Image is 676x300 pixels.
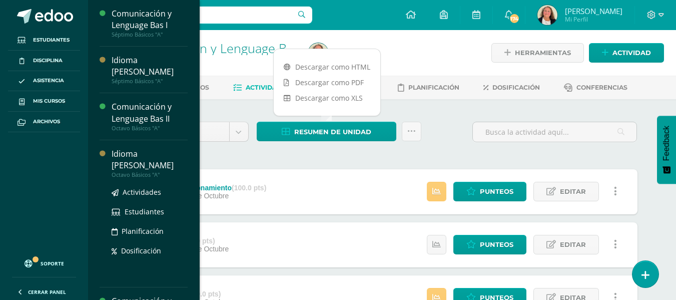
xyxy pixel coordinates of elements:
[41,260,64,267] span: Soporte
[8,71,80,92] a: Asistencia
[657,116,676,184] button: Feedback - Mostrar encuesta
[112,101,188,131] a: Comunicación y Lenguage Bas IIOctavo Básicos "A"
[473,122,636,142] input: Busca la actividad aquí...
[112,125,188,132] div: Octavo Básicos "A"
[233,80,290,96] a: Actividades
[112,78,188,85] div: Séptimo Básicos "A"
[662,126,671,161] span: Feedback
[112,31,188,38] div: Séptimo Básicos "A"
[492,84,540,91] span: Dosificación
[480,182,513,201] span: Punteos
[612,44,651,62] span: Actividad
[480,235,513,254] span: Punteos
[33,36,70,44] span: Estudiantes
[453,182,526,201] a: Punteos
[565,15,622,24] span: Mi Perfil
[8,30,80,51] a: Estudiantes
[246,84,290,91] span: Actividades
[125,207,164,216] span: Estudiantes
[126,40,309,57] a: Comunicación y Lenguage Bas II
[126,41,296,55] h1: Comunicación y Lenguage Bas II
[112,206,188,217] a: Estudiantes
[491,43,584,63] a: Herramientas
[294,123,371,141] span: Resumen de unidad
[515,44,571,62] span: Herramientas
[112,186,188,198] a: Actividades
[33,118,60,126] span: Archivos
[184,192,229,200] span: 04 de Octubre
[112,148,188,171] div: Idioma [PERSON_NAME]
[112,8,188,38] a: Comunicación y Lenguage Bas ISéptimo Básicos "A"
[112,55,188,85] a: Idioma [PERSON_NAME]Séptimo Básicos "A"
[112,171,188,178] div: Octavo Básicos "A"
[537,5,557,25] img: baba47cf35c54130fc8b4a41d66c83a5.png
[112,55,188,78] div: Idioma [PERSON_NAME]
[95,7,312,24] input: Busca un usuario...
[122,226,164,236] span: Planificación
[509,13,520,24] span: 174
[33,57,63,65] span: Disciplina
[112,101,188,124] div: Comunicación y Lenguage Bas II
[139,184,266,192] div: Vocabulario y razonamiento
[453,235,526,254] a: Punteos
[576,84,627,91] span: Conferencias
[483,80,540,96] a: Dosificación
[112,225,188,237] a: Planificación
[186,290,221,298] strong: (100.0 pts)
[112,245,188,256] a: Dosificación
[33,97,65,105] span: Mis cursos
[8,91,80,112] a: Mis cursos
[123,187,161,197] span: Actividades
[8,51,80,71] a: Disciplina
[112,148,188,178] a: Idioma [PERSON_NAME]Octavo Básicos "A"
[33,77,64,85] span: Asistencia
[565,6,622,16] span: [PERSON_NAME]
[121,246,161,255] span: Dosificación
[232,184,266,192] strong: (100.0 pts)
[560,182,586,201] span: Editar
[398,80,459,96] a: Planificación
[308,43,328,63] img: baba47cf35c54130fc8b4a41d66c83a5.png
[564,80,627,96] a: Conferencias
[257,122,396,141] a: Resumen de unidad
[408,84,459,91] span: Planificación
[589,43,664,63] a: Actividad
[112,8,188,31] div: Comunicación y Lenguage Bas I
[8,112,80,132] a: Archivos
[274,59,380,75] a: Descargar como HTML
[274,90,380,106] a: Descargar como XLS
[12,250,76,274] a: Soporte
[126,55,296,65] div: Octavo Básicos 'A'
[560,235,586,254] span: Editar
[274,75,380,90] a: Descargar como PDF
[184,245,229,253] span: 04 de Octubre
[28,288,66,295] span: Cerrar panel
